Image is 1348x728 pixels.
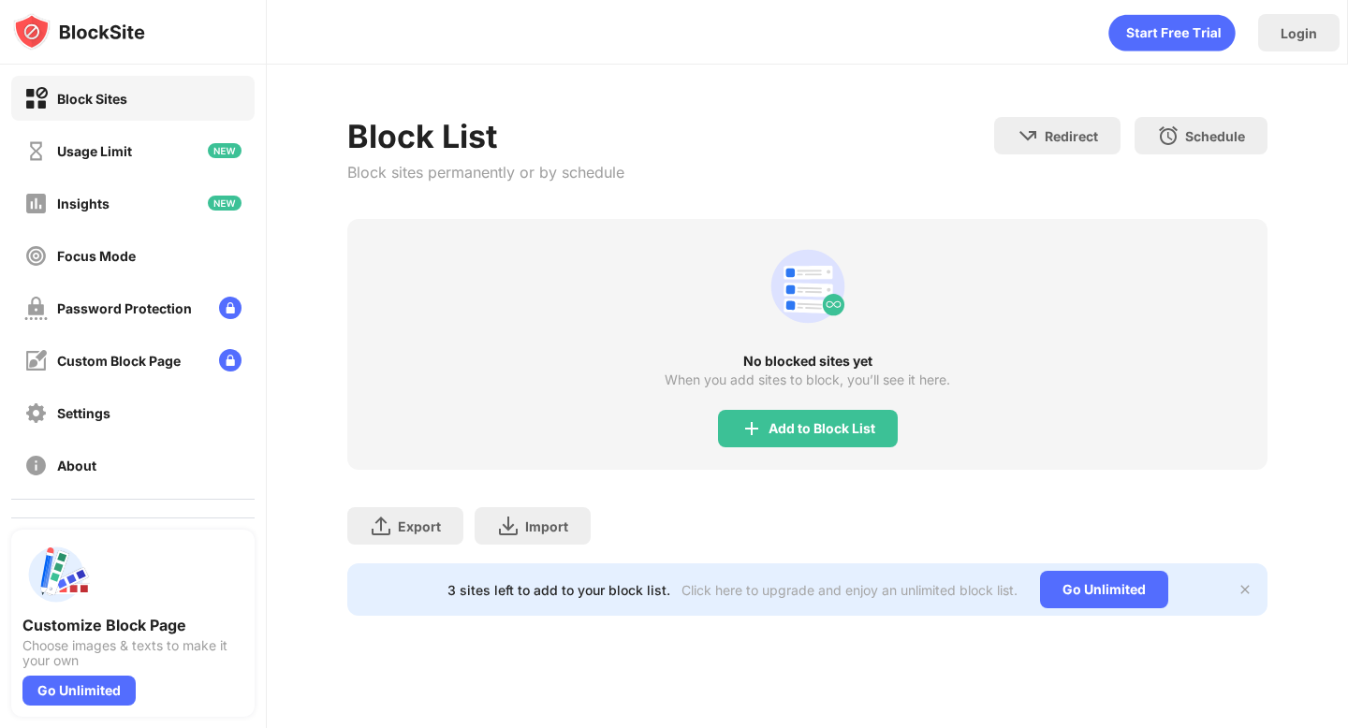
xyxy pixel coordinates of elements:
div: animation [763,241,853,331]
img: new-icon.svg [208,143,242,158]
div: Add to Block List [769,421,875,436]
div: Block List [347,117,624,155]
img: push-custom-page.svg [22,541,90,608]
div: Customize Block Page [22,616,243,634]
img: password-protection-off.svg [24,297,48,320]
div: Block sites permanently or by schedule [347,163,624,182]
div: Usage Limit [57,143,132,159]
img: x-button.svg [1238,582,1253,597]
div: When you add sites to block, you’ll see it here. [665,372,950,387]
div: Custom Block Page [57,353,181,369]
div: Go Unlimited [22,676,136,706]
div: Go Unlimited [1040,571,1168,608]
div: 3 sites left to add to your block list. [447,582,670,598]
img: logo-blocksite.svg [13,13,145,51]
div: Import [525,518,568,534]
div: Focus Mode [57,248,136,264]
div: Password Protection [57,300,192,316]
div: No blocked sites yet [347,354,1267,369]
div: Click here to upgrade and enjoy an unlimited block list. [681,582,1018,598]
div: Insights [57,196,110,211]
img: focus-off.svg [24,244,48,268]
img: customize-block-page-off.svg [24,349,48,372]
div: Choose images & texts to make it your own [22,638,243,668]
div: About [57,458,96,473]
img: lock-menu.svg [219,297,242,319]
div: Redirect [1045,128,1098,144]
div: Settings [57,405,110,421]
div: Login [1281,25,1317,41]
img: new-icon.svg [208,196,242,211]
img: block-on.svg [24,87,48,110]
img: about-off.svg [24,454,48,477]
div: animation [1108,14,1236,51]
div: Block Sites [57,91,127,107]
img: insights-off.svg [24,192,48,215]
div: Schedule [1185,128,1245,144]
div: Export [398,518,441,534]
img: lock-menu.svg [219,349,242,371]
img: settings-off.svg [24,401,48,425]
img: time-usage-off.svg [24,139,48,163]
